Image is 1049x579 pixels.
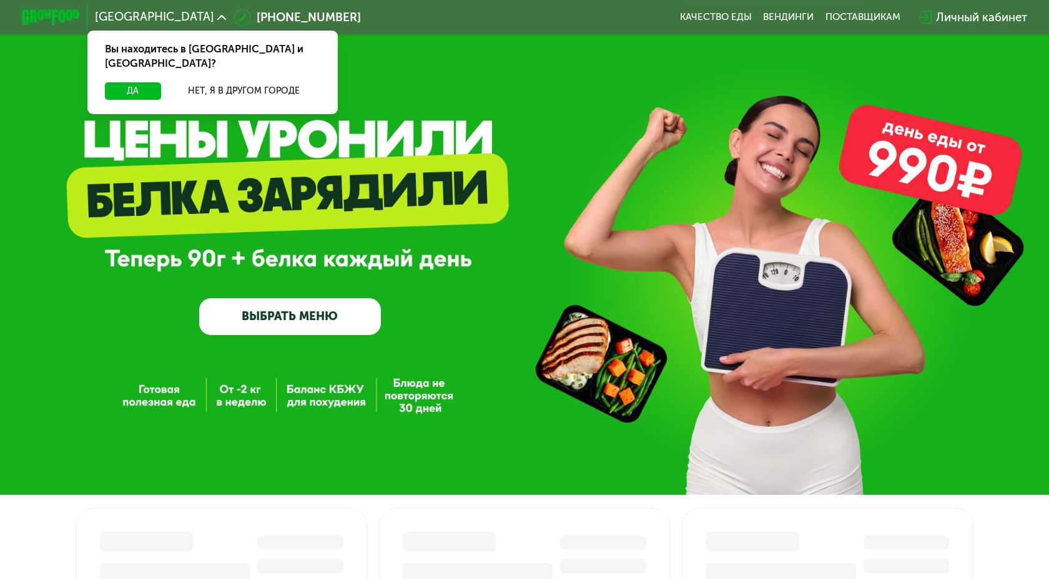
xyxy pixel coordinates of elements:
[167,82,320,100] button: Нет, я в другом городе
[680,11,752,23] a: Качество еды
[936,9,1027,26] div: Личный кабинет
[825,11,900,23] div: поставщикам
[234,9,361,26] a: [PHONE_NUMBER]
[87,31,338,83] div: Вы находитесь в [GEOGRAPHIC_DATA] и [GEOGRAPHIC_DATA]?
[95,11,214,23] span: [GEOGRAPHIC_DATA]
[199,298,381,334] a: ВЫБРАТЬ МЕНЮ
[763,11,814,23] a: Вендинги
[105,82,161,100] button: Да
